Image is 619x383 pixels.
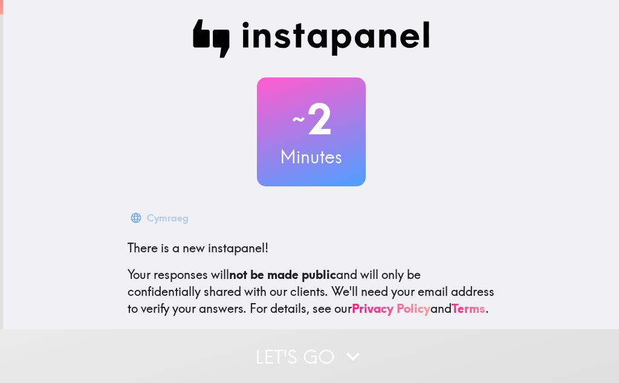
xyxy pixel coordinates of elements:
[193,19,430,58] img: Instapanel
[229,267,336,282] b: not be made public
[128,206,193,230] button: Cymraeg
[452,301,485,316] a: Terms
[257,94,366,144] h2: 2
[290,101,307,137] span: ~
[352,301,430,316] a: Privacy Policy
[128,327,495,361] p: This invite is exclusively for you, please do not share it. Complete it soon because spots are li...
[128,240,268,255] span: There is a new instapanel!
[128,266,495,317] p: Your responses will and will only be confidentially shared with our clients. We'll need your emai...
[257,144,366,169] h3: Minutes
[147,209,189,226] div: Cymraeg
